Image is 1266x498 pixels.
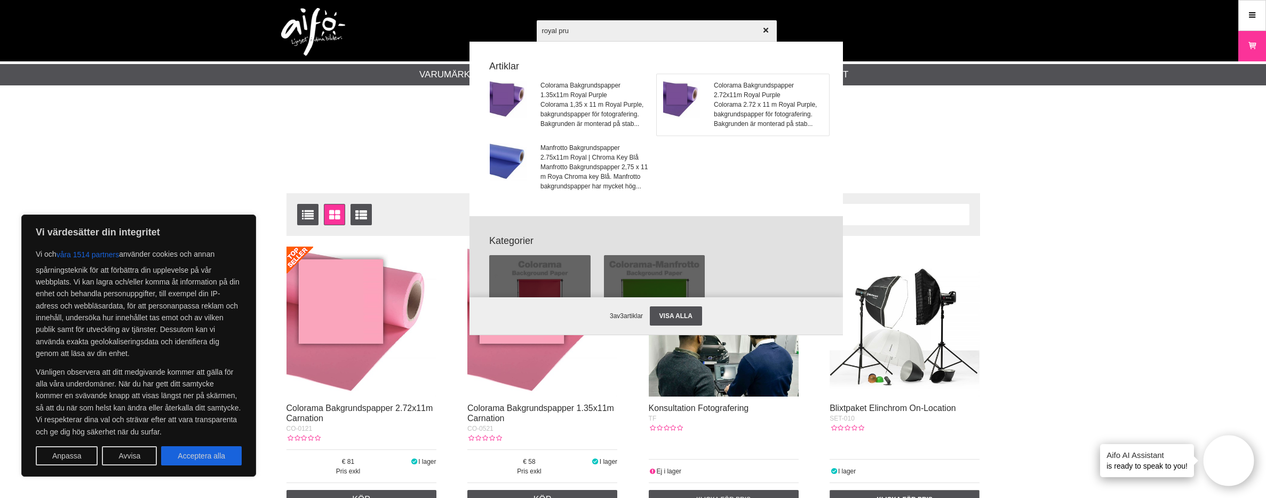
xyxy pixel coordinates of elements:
[610,312,614,320] span: 3
[638,297,671,306] span: 2.72 x 11 m
[540,143,649,162] span: Manfrotto Bakgrundspapper 2.75x11m Royal | Chroma Key Blå
[21,215,256,477] div: Vi värdesätter din integritet
[650,306,702,326] a: Visa alla
[483,74,656,136] a: Colorama Bakgrundspapper 1.35x11m Royal PurpleColorama 1,35 x 11 m Royal Purple, bakgrundspapper ...
[102,446,157,465] button: Avvisa
[620,312,624,320] span: 3
[614,312,620,320] span: av
[36,446,98,465] button: Anpassa
[540,100,649,129] span: Colorama 1,35 x 11 m Royal Purple, bakgrundspapper för fotografering. Bakgrunden är monterad på s...
[540,81,649,100] span: Colorama Bakgrundspapper 1.35x11m Royal Purple
[537,12,777,49] input: Sök produkter ...
[714,100,822,129] span: Colorama 2.72 x 11 m Royal Purple, bakgrundspapper för fotografering. Bakgrunden är monterad på s...
[624,312,643,320] span: artiklar
[483,59,830,74] strong: Artiklar
[161,446,242,465] button: Acceptera alla
[523,297,556,306] span: 1.35 x 11 m
[36,366,242,438] p: Vänligen observera att ditt medgivande kommer att gälla för alla våra underdomäner. När du har ge...
[419,68,483,82] a: Varumärken
[36,226,242,239] p: Vi värdesätter din integritet
[714,81,822,100] span: Colorama Bakgrundspapper 2.72x11m Royal Purple
[540,162,649,191] span: Manfrotto Bakgrundspapper 2,75 x 11 m Roya Chroma key Blå. Manfrotto bakgrundspapper har mycket h...
[57,245,120,264] button: våra 1514 partners
[36,245,242,360] p: Vi och använder cookies och annan spårningsteknik för att förbättra din upplevelse på vår webbpla...
[483,137,656,198] a: Manfrotto Bakgrundspapper 2.75x11m Royal | Chroma Key BlåManfrotto Bakgrundspapper 2,75 x 11 m Ro...
[490,81,527,118] img: co_092.jpg
[281,8,345,56] img: logo.png
[490,143,527,180] img: la9058-royal.jpg
[663,81,700,118] img: co_092.jpg
[657,74,829,136] a: Colorama Bakgrundspapper 2.72x11m Royal PurpleColorama 2.72 x 11 m Royal Purple, bakgrundspapper ...
[483,234,830,248] strong: Kategorier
